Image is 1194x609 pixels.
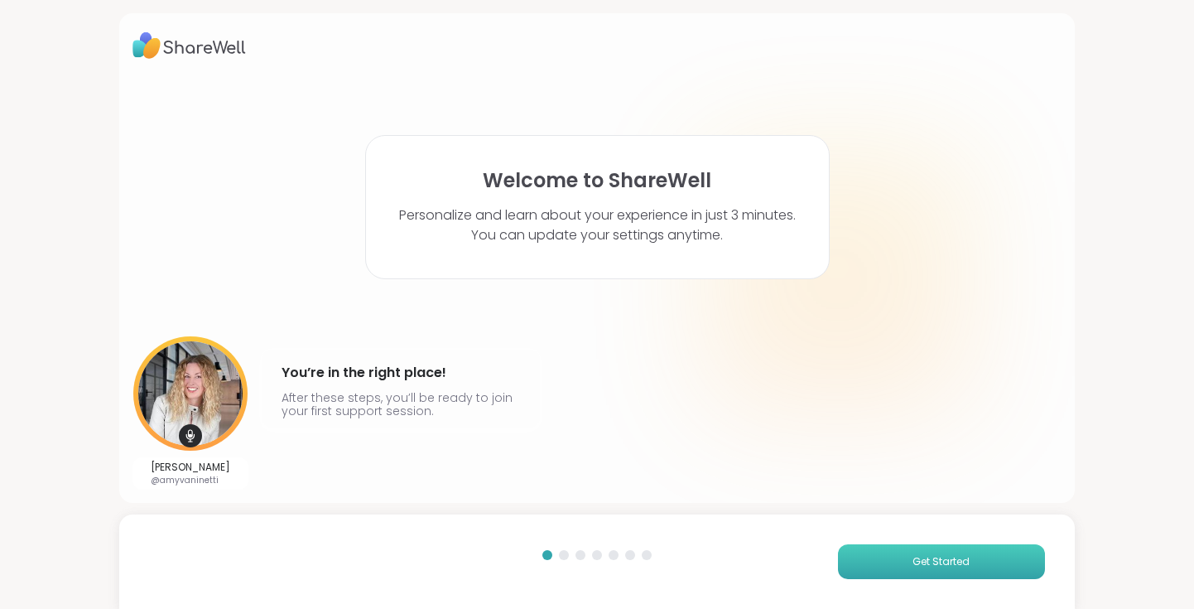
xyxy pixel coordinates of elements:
h4: You’re in the right place! [282,360,520,386]
button: Get Started [838,544,1045,579]
p: @amyvaninetti [151,474,230,486]
img: mic icon [179,424,202,447]
h1: Welcome to ShareWell [483,169,711,192]
img: User image [133,336,248,451]
img: ShareWell Logo [132,27,246,65]
p: [PERSON_NAME] [151,461,230,474]
p: Personalize and learn about your experience in just 3 minutes. You can update your settings anytime. [399,205,796,245]
p: After these steps, you’ll be ready to join your first support session. [282,391,520,418]
span: Get Started [912,554,970,569]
